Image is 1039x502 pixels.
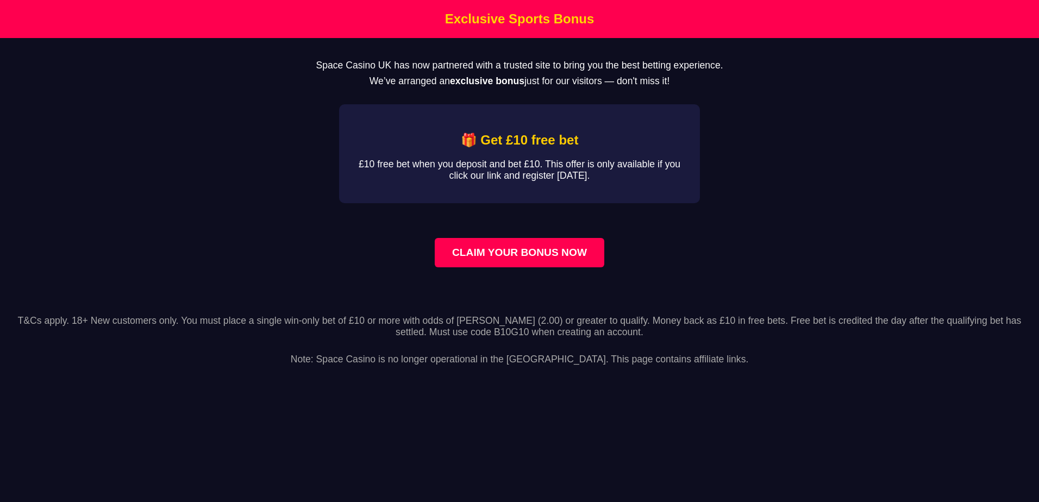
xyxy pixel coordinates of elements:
[17,60,1022,71] p: Space Casino UK has now partnered with a trusted site to bring you the best betting experience.
[356,133,683,148] h2: 🎁 Get £10 free bet
[435,238,604,267] a: Claim your bonus now
[3,11,1036,27] h1: Exclusive Sports Bonus
[9,315,1030,338] p: T&Cs apply. 18+ New customers only. You must place a single win-only bet of £10 or more with odds...
[356,159,683,181] p: £10 free bet when you deposit and bet £10. This offer is only available if you click our link and...
[9,342,1030,365] p: Note: Space Casino is no longer operational in the [GEOGRAPHIC_DATA]. This page contains affiliat...
[339,104,700,203] div: Affiliate Bonus
[450,76,524,86] strong: exclusive bonus
[17,76,1022,87] p: We’ve arranged an just for our visitors — don't miss it!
